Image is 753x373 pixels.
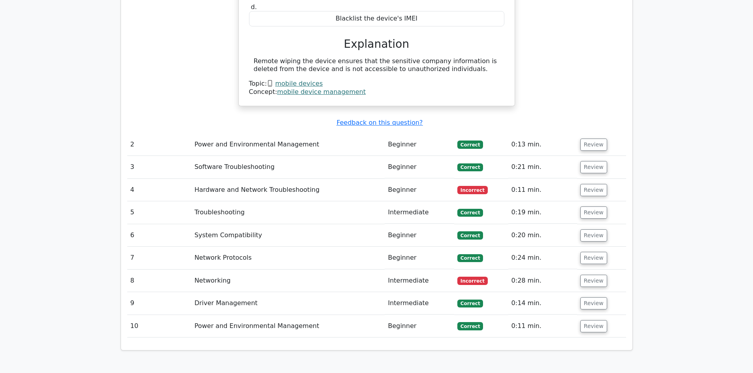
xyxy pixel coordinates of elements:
[385,133,454,156] td: Beginner
[277,88,366,96] a: mobile device management
[385,179,454,201] td: Beginner
[191,292,385,315] td: Driver Management
[127,315,191,337] td: 10
[254,57,500,74] div: Remote wiping the device ensures that the sensitive company information is deleted from the devic...
[191,315,385,337] td: Power and Environmental Management
[580,229,607,242] button: Review
[457,141,483,148] span: Correct
[191,201,385,224] td: Troubleshooting
[191,156,385,178] td: Software Troubleshooting
[127,270,191,292] td: 8
[336,119,423,126] a: Feedback on this question?
[191,133,385,156] td: Power and Environmental Management
[191,247,385,269] td: Network Protocols
[127,201,191,224] td: 5
[457,254,483,262] span: Correct
[127,247,191,269] td: 7
[457,186,488,194] span: Incorrect
[580,320,607,332] button: Review
[254,37,500,51] h3: Explanation
[249,80,504,88] div: Topic:
[249,11,504,26] div: Blacklist the device's IMEI
[457,300,483,307] span: Correct
[508,133,577,156] td: 0:13 min.
[580,297,607,309] button: Review
[508,292,577,315] td: 0:14 min.
[508,247,577,269] td: 0:24 min.
[249,88,504,96] div: Concept:
[580,139,607,151] button: Review
[580,275,607,287] button: Review
[385,201,454,224] td: Intermediate
[385,224,454,247] td: Beginner
[127,156,191,178] td: 3
[508,224,577,247] td: 0:20 min.
[127,224,191,247] td: 6
[385,156,454,178] td: Beginner
[385,315,454,337] td: Beginner
[580,206,607,219] button: Review
[508,179,577,201] td: 0:11 min.
[385,247,454,269] td: Beginner
[251,3,257,11] span: d.
[191,179,385,201] td: Hardware and Network Troubleshooting
[457,209,483,217] span: Correct
[508,156,577,178] td: 0:21 min.
[127,133,191,156] td: 2
[191,270,385,292] td: Networking
[385,270,454,292] td: Intermediate
[127,292,191,315] td: 9
[580,184,607,196] button: Review
[385,292,454,315] td: Intermediate
[191,224,385,247] td: System Compatibility
[457,322,483,330] span: Correct
[457,163,483,171] span: Correct
[508,201,577,224] td: 0:19 min.
[580,161,607,173] button: Review
[580,252,607,264] button: Review
[457,231,483,239] span: Correct
[275,80,323,87] a: mobile devices
[508,270,577,292] td: 0:28 min.
[127,179,191,201] td: 4
[508,315,577,337] td: 0:11 min.
[457,277,488,285] span: Incorrect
